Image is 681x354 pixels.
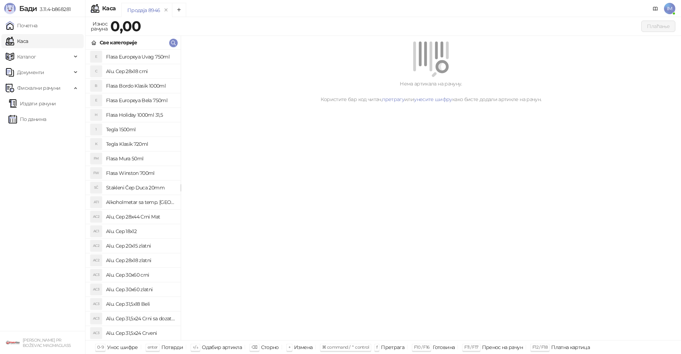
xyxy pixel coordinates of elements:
[102,6,116,11] div: Каса
[90,226,102,237] div: AC1
[106,109,175,121] h4: Flasa Holiday 1000ml 31,5
[106,313,175,324] h4: Alu. Cep 31,5x24 Crni sa dozatorom
[161,7,171,13] button: remove
[90,327,102,339] div: AC3
[106,298,175,310] h4: Alu. Cep 31,5x18 Beli
[90,197,102,208] div: ATI
[261,343,279,352] div: Сторно
[127,6,160,14] div: Продаја 8946
[106,51,175,62] h4: Flasa Europeya Uvag 750ml
[464,344,478,350] span: F11 / F17
[90,298,102,310] div: AC3
[17,65,44,79] span: Документи
[664,3,675,14] span: IM
[106,182,175,193] h4: Stakleni Čep Duca 20mm
[189,80,672,103] div: Нема артикала на рачуну. Користите бар код читач, или како бисте додали артикле на рачун.
[106,284,175,295] h4: Alu. Cep 30x60 zlatni
[532,344,548,350] span: F12 / F18
[641,21,675,32] button: Плаћање
[90,284,102,295] div: AC3
[106,95,175,106] h4: Flasa Europeya Bela 750ml
[90,240,102,251] div: AC2
[90,95,102,106] div: E
[107,343,138,352] div: Унос шифре
[90,211,102,222] div: AC2
[294,343,312,352] div: Измена
[90,51,102,62] div: E
[106,138,175,150] h4: Tegla Klasik 720ml
[106,167,175,179] h4: Flasa Winston 700ml
[89,19,109,33] div: Износ рачуна
[161,343,183,352] div: Потврди
[90,109,102,121] div: H
[106,124,175,135] h4: Tegla 1500ml
[90,153,102,164] div: FM
[148,344,158,350] span: enter
[97,344,104,350] span: 0-9
[9,112,46,126] a: По данима
[433,343,455,352] div: Готовина
[90,124,102,135] div: 1
[106,153,175,164] h4: Flasa Mura 50ml
[90,255,102,266] div: AC2
[90,167,102,179] div: FW
[382,96,404,103] a: претрагу
[6,336,20,350] img: 64x64-companyLogo-1893ffd3-f8d7-40ed-872e-741d608dc9d9.png
[202,343,242,352] div: Одабир артикла
[106,226,175,237] h4: Alu. Cep 18x12
[9,96,56,111] a: Издати рачуни
[90,182,102,193] div: SČ
[106,269,175,281] h4: Alu. Cep 30x60 crni
[106,80,175,92] h4: Flasa Bordo Klasik 1000ml
[6,18,38,33] a: Почетна
[17,50,36,64] span: Каталог
[37,6,71,12] span: 3.11.4-b868281
[193,344,198,350] span: ↑/↓
[288,344,290,350] span: +
[322,344,369,350] span: ⌘ command / ⌃ control
[551,343,590,352] div: Платна картица
[110,17,141,35] strong: 0,00
[90,269,102,281] div: AC3
[17,81,60,95] span: Фискални рачуни
[23,338,71,348] small: [PERSON_NAME] PR BOŽEVAC MAGMAGLASS
[106,240,175,251] h4: Alu. Cep 20x15 zlatni
[172,3,186,17] button: Add tab
[4,3,16,14] img: Logo
[251,344,257,350] span: ⌫
[414,344,429,350] span: F10 / F16
[90,80,102,92] div: B
[90,313,102,324] div: AC3
[6,34,28,48] a: Каса
[106,66,175,77] h4: Alu. Cep 28x18 crni
[90,138,102,150] div: K
[106,255,175,266] h4: Alu. Cep 28x18 zlatni
[85,50,181,340] div: grid
[106,197,175,208] h4: Alkoholmetar sa temp. [GEOGRAPHIC_DATA]
[376,344,377,350] span: f
[19,4,37,13] span: Бади
[414,96,452,103] a: унесите шифру
[100,39,137,46] div: Све категорије
[106,327,175,339] h4: Alu. Cep 31,5x24 Crveni
[381,343,404,352] div: Претрага
[650,3,661,14] a: Документација
[106,211,175,222] h4: Alu, Cep 28x44 Crni Mat
[90,66,102,77] div: C
[482,343,523,352] div: Пренос на рачун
